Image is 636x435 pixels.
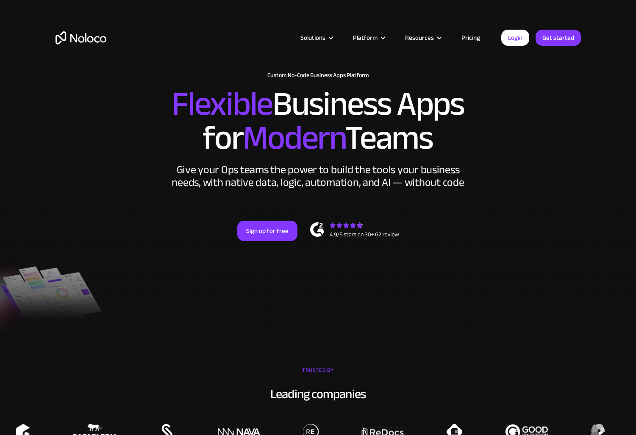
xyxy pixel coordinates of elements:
div: Resources [405,32,434,43]
a: Login [501,30,529,46]
a: Pricing [451,32,491,43]
span: Flexible [172,72,272,136]
div: Platform [342,32,394,43]
div: Give your Ops teams the power to build the tools your business needs, with native data, logic, au... [170,163,467,189]
a: Sign up for free [237,221,297,241]
span: Modern [243,106,345,169]
div: Solutions [300,32,325,43]
a: home [56,31,106,44]
div: Platform [353,32,378,43]
a: Get started [536,30,581,46]
h2: Business Apps for Teams [56,87,581,155]
div: Resources [394,32,451,43]
div: Solutions [290,32,342,43]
